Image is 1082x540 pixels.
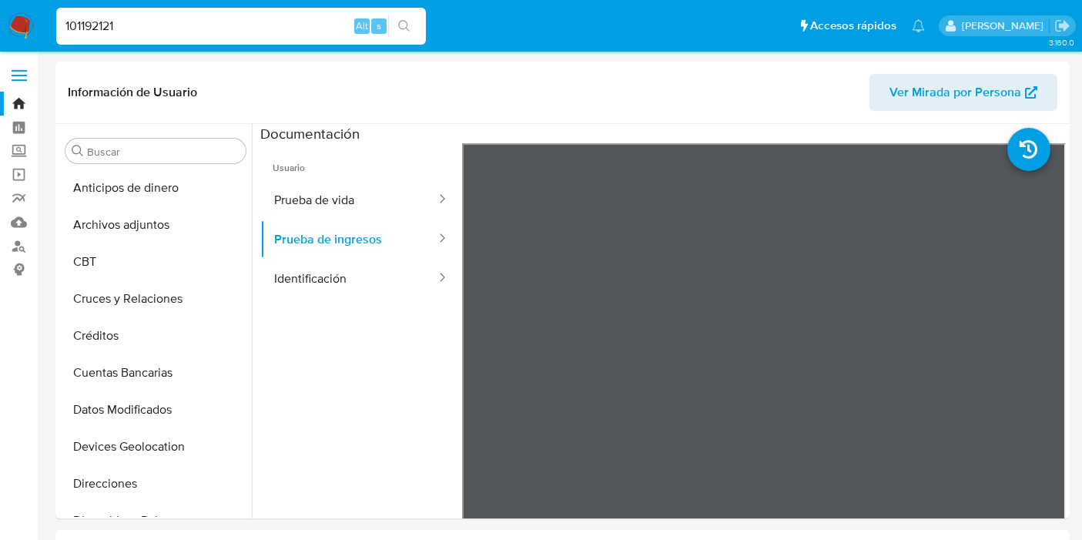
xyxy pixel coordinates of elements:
button: Ver Mirada por Persona [869,74,1057,111]
button: Cruces y Relaciones [59,280,252,317]
span: Accesos rápidos [810,18,896,34]
button: CBT [59,243,252,280]
input: Buscar usuario o caso... [56,16,426,36]
button: Anticipos de dinero [59,169,252,206]
button: Buscar [72,145,84,157]
span: Alt [356,18,368,33]
button: Direcciones [59,465,252,502]
button: Cuentas Bancarias [59,354,252,391]
p: gregorio.negri@mercadolibre.com [962,18,1049,33]
a: Notificaciones [912,19,925,32]
span: Ver Mirada por Persona [889,74,1021,111]
input: Buscar [87,145,240,159]
a: Salir [1054,18,1070,34]
button: Datos Modificados [59,391,252,428]
button: search-icon [388,15,420,37]
button: Dispositivos Point [59,502,252,539]
h1: Información de Usuario [68,85,197,100]
button: Devices Geolocation [59,428,252,465]
button: Archivos adjuntos [59,206,252,243]
button: Créditos [59,317,252,354]
span: s [377,18,381,33]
